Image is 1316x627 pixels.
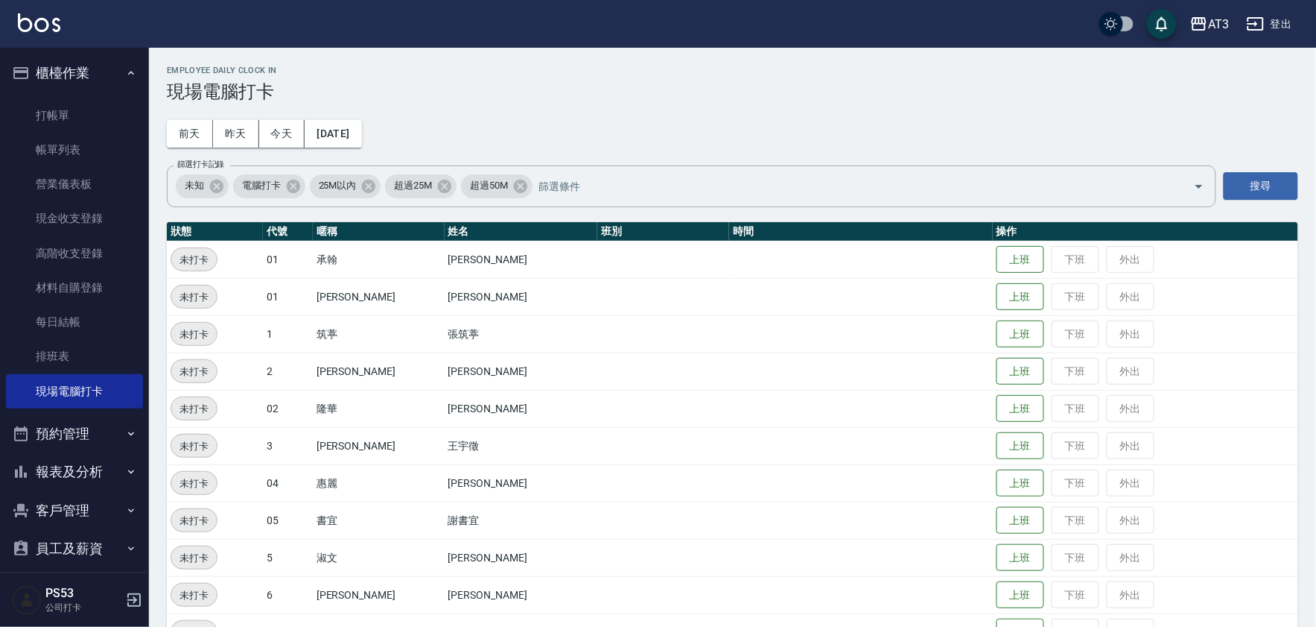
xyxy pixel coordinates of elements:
[996,507,1044,535] button: 上班
[263,576,313,614] td: 6
[6,271,143,305] a: 材料自購登錄
[171,364,217,379] span: 未打卡
[6,415,143,453] button: 預約管理
[6,133,143,167] a: 帳單列表
[171,587,217,603] span: 未打卡
[263,222,313,242] th: 代號
[171,513,217,529] span: 未打卡
[310,174,381,198] div: 25M以內
[445,315,598,353] td: 張筑葶
[445,464,598,502] td: [PERSON_NAME]
[6,98,143,133] a: 打帳單
[313,390,445,427] td: 隆華
[171,550,217,566] span: 未打卡
[6,201,143,236] a: 現金收支登錄
[177,159,224,170] label: 篩選打卡記錄
[445,278,598,315] td: [PERSON_NAME]
[313,315,445,353] td: 筑葶
[263,353,313,390] td: 2
[535,173,1168,199] input: 篩選條件
[18,13,60,32] img: Logo
[313,353,445,390] td: [PERSON_NAME]
[996,321,1044,348] button: 上班
[167,81,1298,102] h3: 現場電腦打卡
[6,54,143,92] button: 櫃檯作業
[1147,9,1177,39] button: save
[233,178,290,193] span: 電腦打卡
[263,539,313,576] td: 5
[996,358,1044,385] button: 上班
[171,252,217,268] span: 未打卡
[996,395,1044,423] button: 上班
[996,470,1044,497] button: 上班
[1187,174,1211,198] button: Open
[313,502,445,539] td: 書宜
[597,222,729,242] th: 班別
[310,178,366,193] span: 25M以內
[993,222,1298,242] th: 操作
[445,390,598,427] td: [PERSON_NAME]
[313,427,445,464] td: [PERSON_NAME]
[6,167,143,201] a: 營業儀表板
[385,174,457,198] div: 超過25M
[461,174,533,198] div: 超過50M
[263,278,313,315] td: 01
[167,66,1298,75] h2: Employee Daily Clock In
[996,432,1044,460] button: 上班
[45,601,121,614] p: 公司打卡
[167,120,213,148] button: 前天
[263,464,313,502] td: 04
[263,502,313,539] td: 05
[729,222,993,242] th: 時間
[445,222,598,242] th: 姓名
[176,178,213,193] span: 未知
[1241,10,1298,38] button: 登出
[313,241,445,278] td: 承翰
[1224,172,1298,200] button: 搜尋
[6,339,143,374] a: 排班表
[996,582,1044,609] button: 上班
[263,427,313,464] td: 3
[313,576,445,614] td: [PERSON_NAME]
[259,120,305,148] button: 今天
[445,427,598,464] td: 王宇徵
[167,222,263,242] th: 狀態
[6,236,143,271] a: 高階收支登錄
[171,401,217,417] span: 未打卡
[1184,9,1235,40] button: AT3
[385,178,441,193] span: 超過25M
[313,222,445,242] th: 暱稱
[45,586,121,601] h5: PS53
[6,529,143,568] button: 員工及薪資
[445,241,598,278] td: [PERSON_NAME]
[996,544,1044,572] button: 上班
[263,315,313,353] td: 1
[445,576,598,614] td: [PERSON_NAME]
[996,246,1044,274] button: 上班
[6,305,143,339] a: 每日結帳
[445,353,598,390] td: [PERSON_NAME]
[171,289,217,305] span: 未打卡
[461,178,517,193] span: 超過50M
[6,453,143,491] button: 報表及分析
[313,278,445,315] td: [PERSON_NAME]
[171,476,217,491] span: 未打卡
[12,585,42,615] img: Person
[445,539,598,576] td: [PERSON_NAME]
[171,327,217,342] span: 未打卡
[1208,15,1229,34] div: AT3
[213,120,259,148] button: 昨天
[176,174,229,198] div: 未知
[313,539,445,576] td: 淑文
[171,438,217,454] span: 未打卡
[996,283,1044,311] button: 上班
[305,120,361,148] button: [DATE]
[313,464,445,502] td: 惠麗
[233,174,305,198] div: 電腦打卡
[6,374,143,409] a: 現場電腦打卡
[445,502,598,539] td: 謝書宜
[6,491,143,530] button: 客戶管理
[263,390,313,427] td: 02
[263,241,313,278] td: 01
